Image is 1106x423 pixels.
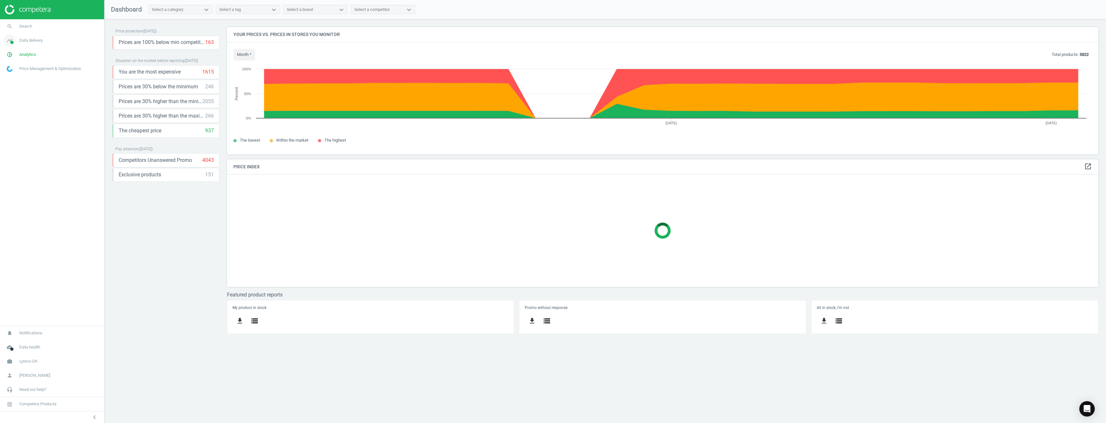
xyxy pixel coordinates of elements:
[276,138,308,143] span: Within the market
[666,121,677,125] tspan: [DATE]
[19,330,42,336] span: Notifications
[19,23,32,29] span: Search
[227,27,1098,42] h4: Your prices vs. prices in stores you monitor
[119,127,161,134] span: The cheapest price
[247,313,262,329] button: storage
[86,413,103,421] button: chevron_left
[1079,401,1095,417] div: Open Intercom Messenger
[19,373,50,378] span: [PERSON_NAME]
[91,413,98,421] i: chevron_left
[1084,163,1092,170] i: open_in_new
[525,305,801,310] h5: Promo without response
[246,116,251,120] text: 0%
[227,292,1098,298] h3: Featured product reports
[202,98,214,105] div: 2055
[119,157,192,164] span: Competitors Unanswered Promo
[219,7,241,13] div: Select a tag
[205,171,214,178] div: 151
[242,67,251,71] text: 100%
[19,401,57,407] span: Competera Products
[236,317,244,325] i: get_app
[528,317,536,325] i: get_app
[817,313,831,329] button: get_app
[115,29,143,33] span: Price protection
[4,48,16,61] i: pie_chart_outlined
[244,92,251,96] text: 50%
[205,39,214,46] div: 163
[1052,52,1089,57] p: Total products:
[232,305,509,310] h5: My product in stock
[5,5,50,14] img: ajHJNr6hYgQAAAAASUVORK5CYII=
[539,313,554,329] button: storage
[7,66,13,72] img: wGWNvw8QSZomAAAAABJRU5ErkJggg==
[111,5,142,13] span: Dashboard
[227,159,1098,174] h4: Price Index
[202,68,214,75] div: 1615
[119,98,202,105] span: Prices are 30% higher than the minimum
[232,313,247,329] button: get_app
[19,358,38,364] span: Lyreco DK
[240,138,260,143] span: The lowest
[4,369,16,382] i: person
[202,157,214,164] div: 4043
[19,66,81,72] span: Price Management & Optimization
[820,317,828,325] i: get_app
[1084,163,1092,171] a: open_in_new
[115,58,184,63] span: Situation on the market before repricing
[233,49,255,60] button: month
[4,34,16,47] i: timeline
[354,7,390,13] div: Select a competitor
[543,317,551,325] i: storage
[4,355,16,367] i: work
[152,7,183,13] div: Select a category
[139,147,153,151] span: ( [DATE] )
[19,52,36,57] span: Analytics
[324,138,346,143] span: The highest
[835,317,843,325] i: storage
[143,29,157,33] span: ( [DATE] )
[205,112,214,119] div: 266
[119,83,198,90] span: Prices are 30% below the minimum
[4,341,16,353] i: cloud_done
[4,383,16,396] i: headset_mic
[19,387,46,392] span: Need our help?
[19,38,43,43] span: Data delivery
[1080,52,1089,57] b: 5822
[1046,121,1057,125] tspan: [DATE]
[4,327,16,339] i: notifications
[831,313,846,329] button: storage
[119,112,205,119] span: Prices are 30% higher than the maximal
[525,313,539,329] button: get_app
[234,87,239,100] tspan: Percent
[115,147,139,151] span: Pay attention
[205,83,214,90] div: 246
[817,305,1093,310] h5: All in stock, i'm not
[4,20,16,32] i: search
[251,317,258,325] i: storage
[205,127,214,134] div: 937
[119,39,205,46] span: Prices are 100% below min competitor
[184,58,198,63] span: ( [DATE] )
[19,344,40,350] span: Data health
[287,7,313,13] div: Select a brand
[119,171,161,178] span: Exclusive products
[119,68,181,75] span: You are the most expensive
